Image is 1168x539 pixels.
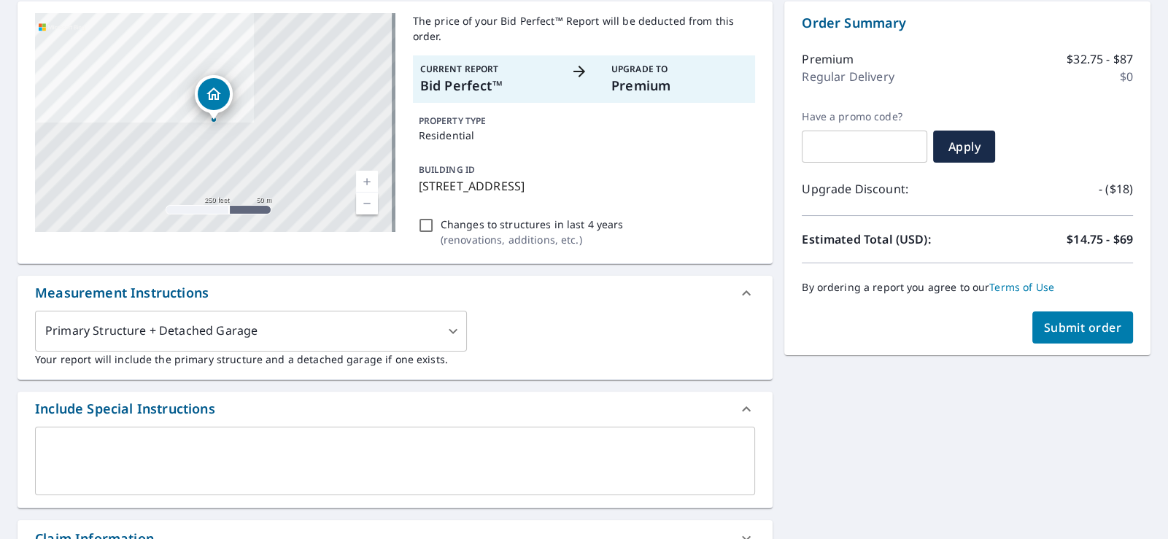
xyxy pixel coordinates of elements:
[35,311,467,352] div: Primary Structure + Detached Garage
[1099,180,1133,198] p: - ($18)
[419,177,750,195] p: [STREET_ADDRESS]
[611,63,748,76] p: Upgrade To
[441,232,624,247] p: ( renovations, additions, etc. )
[989,280,1054,294] a: Terms of Use
[18,392,773,427] div: Include Special Instructions
[1067,230,1133,248] p: $14.75 - $69
[802,68,894,85] p: Regular Delivery
[413,13,756,44] p: The price of your Bid Perfect™ Report will be deducted from this order.
[356,171,378,193] a: Current Level 17, Zoom In
[35,399,215,419] div: Include Special Instructions
[419,163,475,176] p: BUILDING ID
[1044,319,1122,336] span: Submit order
[802,230,967,248] p: Estimated Total (USD):
[945,139,983,155] span: Apply
[1067,50,1133,68] p: $32.75 - $87
[419,115,750,128] p: PROPERTY TYPE
[1120,68,1133,85] p: $0
[420,76,557,96] p: Bid Perfect™
[1032,311,1134,344] button: Submit order
[419,128,750,143] p: Residential
[35,352,755,367] p: Your report will include the primary structure and a detached garage if one exists.
[802,50,854,68] p: Premium
[802,110,927,123] label: Have a promo code?
[802,180,967,198] p: Upgrade Discount:
[35,283,209,303] div: Measurement Instructions
[802,281,1133,294] p: By ordering a report you agree to our
[356,193,378,214] a: Current Level 17, Zoom Out
[933,131,995,163] button: Apply
[195,75,233,120] div: Dropped pin, building 1, Residential property, 3635 Madison Ave Brookfield, IL 60513
[441,217,624,232] p: Changes to structures in last 4 years
[611,76,748,96] p: Premium
[18,276,773,311] div: Measurement Instructions
[420,63,557,76] p: Current Report
[802,13,1133,33] p: Order Summary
